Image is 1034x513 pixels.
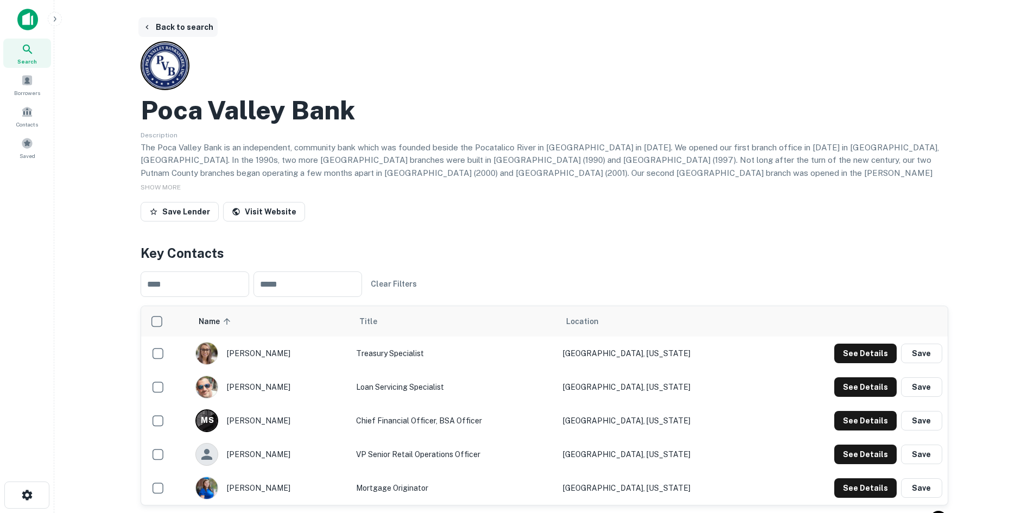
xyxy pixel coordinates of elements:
iframe: Chat Widget [980,426,1034,478]
a: Borrowers [3,70,51,99]
a: Visit Website [223,202,305,221]
span: Location [566,315,599,328]
div: [PERSON_NAME] [195,443,345,466]
img: 1517527618226 [196,376,218,398]
span: Contacts [16,120,38,129]
td: [GEOGRAPHIC_DATA], [US_STATE] [557,438,767,471]
th: Location [557,306,767,337]
div: [PERSON_NAME] [195,376,345,398]
img: capitalize-icon.png [17,9,38,30]
button: Back to search [138,17,218,37]
button: See Details [834,411,897,430]
span: Saved [20,151,35,160]
td: [GEOGRAPHIC_DATA], [US_STATE] [557,337,767,370]
img: 1707321171545 [196,343,218,364]
td: Chief Financial Officer, BSA Officer [351,404,558,438]
span: Description [141,131,177,139]
button: Save [901,445,942,464]
button: Save [901,344,942,363]
p: The Poca Valley Bank is an independent, community bank which was founded beside the Pocatalico Ri... [141,141,948,205]
span: Name [199,315,234,328]
td: [GEOGRAPHIC_DATA], [US_STATE] [557,471,767,505]
td: Loan Servicing Specialist [351,370,558,404]
td: [GEOGRAPHIC_DATA], [US_STATE] [557,370,767,404]
button: Save [901,478,942,498]
button: See Details [834,344,897,363]
div: [PERSON_NAME] [195,409,345,432]
a: Saved [3,133,51,162]
a: Search [3,39,51,68]
td: Mortgage Originator [351,471,558,505]
th: Name [190,306,350,337]
button: Clear Filters [366,274,421,294]
span: SHOW MORE [141,183,181,191]
button: Save [901,377,942,397]
button: Save [901,411,942,430]
span: Borrowers [14,88,40,97]
button: See Details [834,377,897,397]
th: Title [351,306,558,337]
button: See Details [834,478,897,498]
span: Title [359,315,391,328]
button: See Details [834,445,897,464]
p: M S [201,415,213,426]
h4: Key Contacts [141,243,948,263]
td: Treasury Specialist [351,337,558,370]
div: [PERSON_NAME] [195,477,345,499]
span: Search [17,57,37,66]
button: Save Lender [141,202,219,221]
a: Contacts [3,102,51,131]
h2: Poca Valley Bank [141,94,355,126]
td: VP Senior Retail Operations Officer [351,438,558,471]
div: scrollable content [141,306,948,505]
td: [GEOGRAPHIC_DATA], [US_STATE] [557,404,767,438]
img: 1724158252006 [196,477,218,499]
div: [PERSON_NAME] [195,342,345,365]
